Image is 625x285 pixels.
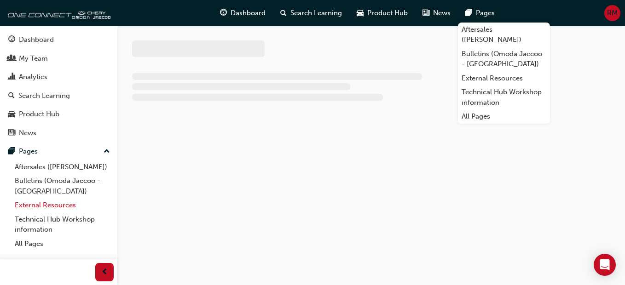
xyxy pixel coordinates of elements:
span: search-icon [280,7,287,19]
span: Search Learning [290,8,342,18]
div: Search Learning [18,91,70,101]
button: RM [604,5,620,21]
a: Dashboard [4,31,114,48]
span: up-icon [104,146,110,158]
a: Aftersales ([PERSON_NAME]) [458,23,550,47]
div: Analytics [19,72,47,82]
img: oneconnect [5,4,110,22]
span: pages-icon [8,148,15,156]
a: pages-iconPages [458,4,502,23]
a: Bulletins (Omoda Jaecoo - [GEOGRAPHIC_DATA]) [11,174,114,198]
a: Technical Hub Workshop information [458,85,550,109]
span: Pages [476,8,495,18]
a: car-iconProduct Hub [349,4,415,23]
span: Dashboard [231,8,266,18]
span: news-icon [422,7,429,19]
div: Open Intercom Messenger [594,254,616,276]
span: search-icon [8,92,15,100]
a: news-iconNews [415,4,458,23]
a: guage-iconDashboard [213,4,273,23]
a: Aftersales ([PERSON_NAME]) [11,160,114,174]
a: All Pages [11,237,114,251]
a: All Pages [458,109,550,124]
button: Pages [4,143,114,160]
a: search-iconSearch Learning [273,4,349,23]
a: Bulletins (Omoda Jaecoo - [GEOGRAPHIC_DATA]) [458,47,550,71]
span: prev-icon [101,267,108,278]
div: Pages [19,146,38,157]
span: RM [607,8,618,18]
span: Product Hub [367,8,408,18]
span: pages-icon [465,7,472,19]
a: Product Hub [4,106,114,123]
a: External Resources [11,198,114,212]
span: News [433,8,451,18]
button: DashboardMy TeamAnalyticsSearch LearningProduct HubNews [4,29,114,143]
span: guage-icon [220,7,227,19]
div: Product Hub [19,109,59,120]
a: Search Learning [4,87,114,104]
span: car-icon [8,110,15,119]
span: car-icon [357,7,364,19]
a: News [4,125,114,142]
span: chart-icon [8,73,15,81]
a: External Resources [458,71,550,85]
a: My Team [4,50,114,67]
div: My Team [19,53,48,64]
div: News [19,128,36,138]
a: Technical Hub Workshop information [11,212,114,237]
a: Analytics [4,68,114,85]
div: Dashboard [19,34,54,45]
span: guage-icon [8,36,15,44]
span: news-icon [8,129,15,137]
span: people-icon [8,55,15,63]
